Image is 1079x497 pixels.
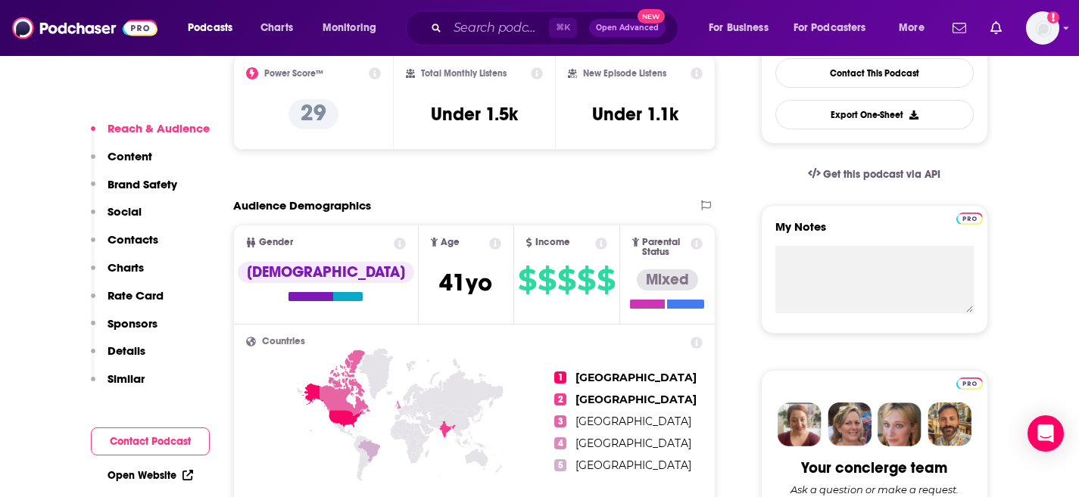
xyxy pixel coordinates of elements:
img: User Profile [1026,11,1059,45]
a: Open Website [108,469,193,482]
span: [GEOGRAPHIC_DATA] [575,371,697,384]
button: Similar [91,371,145,399]
span: Open Advanced [596,24,659,32]
h3: Under 1.5k [431,103,518,126]
img: Podchaser Pro [956,377,983,390]
button: open menu [177,16,252,40]
div: Search podcasts, credits, & more... [420,11,693,45]
div: [DEMOGRAPHIC_DATA] [238,262,414,283]
span: [GEOGRAPHIC_DATA] [575,415,691,428]
span: 2 [554,393,566,405]
img: Podchaser - Follow, Share and Rate Podcasts [12,14,157,42]
span: For Business [709,17,769,39]
button: open menu [698,16,787,40]
button: open menu [784,16,888,40]
button: Contacts [91,232,158,260]
span: [GEOGRAPHIC_DATA] [575,393,697,406]
h2: Audience Demographics [233,198,371,213]
div: Your concierge team [801,458,947,477]
p: Brand Safety [108,177,177,191]
span: For Podcasters [794,17,866,39]
span: 41 yo [439,268,492,297]
button: Brand Safety [91,177,177,205]
button: Content [91,149,152,177]
button: Rate Card [91,288,164,316]
span: Get this podcast via API [823,168,940,181]
input: Search podcasts, credits, & more... [448,16,549,40]
span: Parental Status [642,238,688,257]
h2: Total Monthly Listens [421,68,507,79]
img: Jon Profile [928,402,971,446]
span: Monitoring [323,17,376,39]
span: Logged in as kkitamorn [1026,11,1059,45]
span: Age [441,238,460,247]
button: Charts [91,260,144,288]
button: Reach & Audience [91,121,210,149]
p: 29 [288,99,338,129]
a: Get this podcast via API [796,156,953,193]
button: open menu [888,16,943,40]
a: Pro website [956,210,983,225]
a: Show notifications dropdown [984,15,1008,41]
span: [GEOGRAPHIC_DATA] [575,436,691,450]
div: Open Intercom Messenger [1028,415,1064,452]
a: Charts [251,16,302,40]
button: Sponsors [91,316,157,344]
p: Details [108,343,145,358]
span: $ [577,268,595,292]
h3: Under 1.1k [592,103,678,126]
img: Sydney Profile [778,402,822,446]
p: Charts [108,260,144,275]
p: Social [108,204,142,219]
label: My Notes [775,219,974,246]
span: $ [518,268,536,292]
h2: Power Score™ [264,68,323,79]
span: Countries [262,337,305,346]
button: Open AdvancedNew [589,19,666,37]
span: Income [535,238,570,247]
span: New [638,9,665,23]
span: Podcasts [188,17,232,39]
img: Jules Profile [878,402,922,446]
button: Show profile menu [1026,11,1059,45]
span: 1 [554,371,566,384]
a: Pro website [956,375,983,390]
p: Sponsors [108,316,157,331]
img: Barbara Profile [828,402,872,446]
img: Podchaser Pro [956,213,983,225]
a: Show notifications dropdown [946,15,972,41]
p: Reach & Audience [108,121,210,135]
span: $ [557,268,575,292]
span: Gender [259,238,293,247]
button: Export One-Sheet [775,100,974,129]
span: ⌘ K [549,18,577,38]
p: Contacts [108,232,158,247]
p: Rate Card [108,288,164,303]
span: [GEOGRAPHIC_DATA] [575,458,691,472]
p: Content [108,149,152,163]
a: Contact This Podcast [775,58,974,88]
span: 5 [554,459,566,471]
span: 4 [554,437,566,449]
span: More [899,17,925,39]
div: Mixed [637,269,698,290]
div: Ask a question or make a request. [791,483,959,495]
span: $ [597,268,615,292]
button: Contact Podcast [91,427,210,455]
h2: New Episode Listens [583,68,666,79]
p: Similar [108,371,145,386]
button: Details [91,343,145,371]
svg: Add a profile image [1047,11,1059,23]
span: 3 [554,415,566,427]
button: open menu [312,16,396,40]
span: Charts [260,17,293,39]
span: $ [538,268,556,292]
button: Social [91,204,142,232]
